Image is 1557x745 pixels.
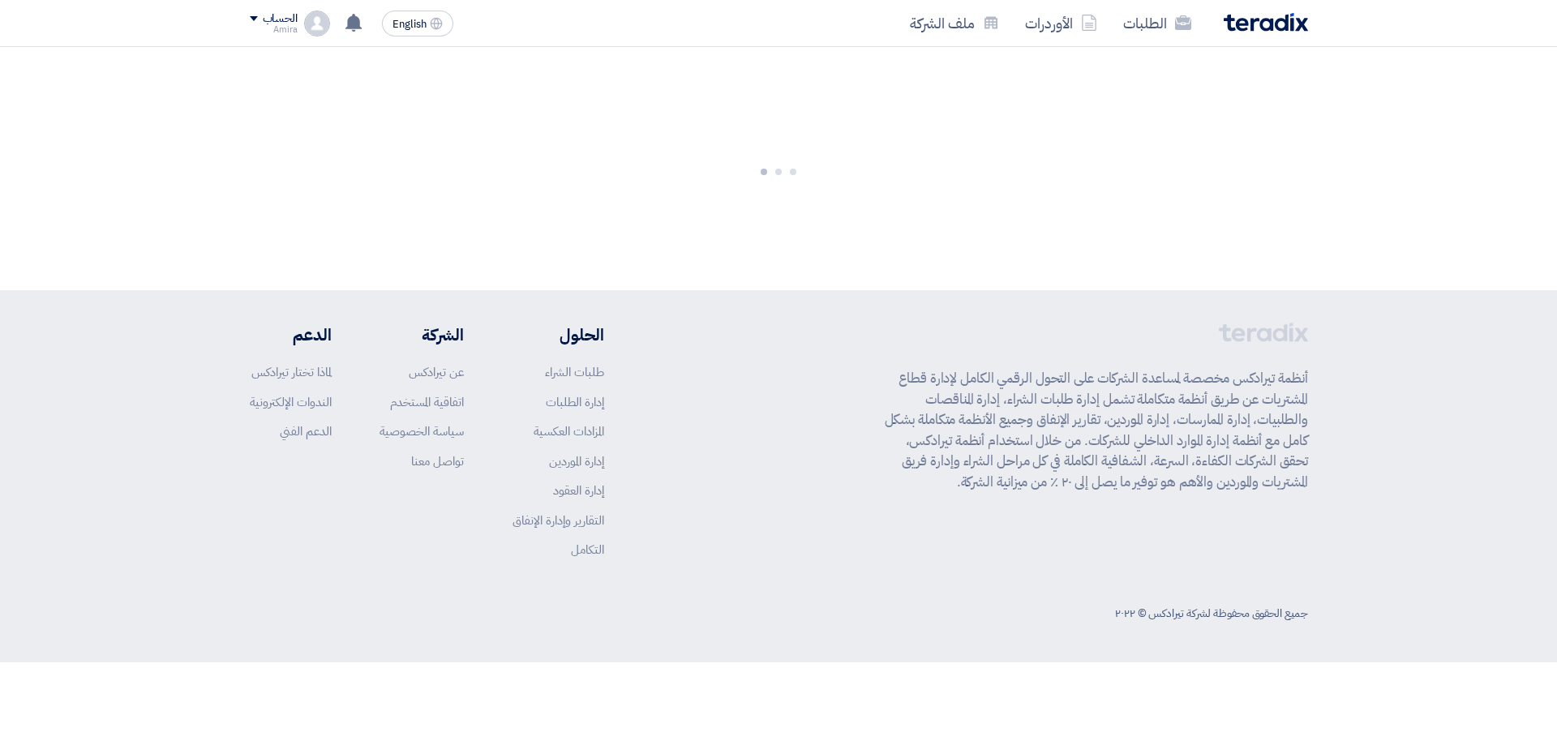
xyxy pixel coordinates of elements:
[380,323,464,347] li: الشركة
[513,323,604,347] li: الحلول
[571,541,604,559] a: التكامل
[885,368,1308,492] p: أنظمة تيرادكس مخصصة لمساعدة الشركات على التحول الرقمي الكامل لإدارة قطاع المشتريات عن طريق أنظمة ...
[251,363,332,381] a: لماذا تختار تيرادكس
[411,452,464,470] a: تواصل معنا
[1115,605,1307,622] div: جميع الحقوق محفوظة لشركة تيرادكس © ٢٠٢٢
[392,19,427,30] span: English
[545,363,604,381] a: طلبات الشراء
[250,25,298,34] div: Amira
[553,482,604,499] a: إدارة العقود
[263,12,298,26] div: الحساب
[546,393,604,411] a: إدارة الطلبات
[409,363,464,381] a: عن تيرادكس
[382,11,453,36] button: English
[280,422,332,440] a: الدعم الفني
[250,323,332,347] li: الدعم
[513,512,604,529] a: التقارير وإدارة الإنفاق
[897,4,1012,42] a: ملف الشركة
[380,422,464,440] a: سياسة الخصوصية
[549,452,604,470] a: إدارة الموردين
[250,393,332,411] a: الندوات الإلكترونية
[390,393,464,411] a: اتفاقية المستخدم
[1224,13,1308,32] img: Teradix logo
[534,422,604,440] a: المزادات العكسية
[304,11,330,36] img: profile_test.png
[1110,4,1204,42] a: الطلبات
[1012,4,1110,42] a: الأوردرات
